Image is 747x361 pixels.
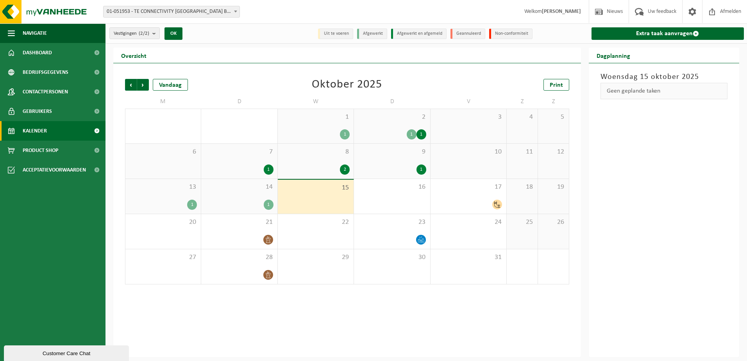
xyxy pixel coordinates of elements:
td: M [125,95,201,109]
li: Geannuleerd [450,29,485,39]
span: 5 [542,113,565,122]
a: Print [543,79,569,91]
strong: [PERSON_NAME] [542,9,581,14]
td: D [201,95,277,109]
span: Vestigingen [114,28,149,39]
span: 31 [434,253,502,262]
span: 8 [282,148,350,156]
span: Gebruikers [23,102,52,121]
span: 4 [511,113,534,122]
td: Z [507,95,538,109]
span: 18 [511,183,534,191]
span: Bedrijfsgegevens [23,63,68,82]
span: Dashboard [23,43,52,63]
span: 11 [511,148,534,156]
span: 01-051953 - TE CONNECTIVITY BELGIUM BV - OOSTKAMP [103,6,240,18]
div: 1 [264,200,273,210]
li: Afgewerkt [357,29,387,39]
span: 13 [129,183,197,191]
li: Uit te voeren [318,29,353,39]
li: Non-conformiteit [489,29,533,39]
div: 1 [416,129,426,139]
div: Oktober 2025 [312,79,382,91]
span: 21 [205,218,273,227]
div: 1 [264,164,273,175]
span: 9 [358,148,426,156]
span: 7 [205,148,273,156]
span: 29 [282,253,350,262]
span: Navigatie [23,23,47,43]
span: Product Shop [23,141,58,160]
span: 14 [205,183,273,191]
span: 3 [434,113,502,122]
div: 1 [407,129,416,139]
button: Vestigingen(2/2) [109,27,160,39]
div: 1 [187,200,197,210]
td: Z [538,95,569,109]
span: Contactpersonen [23,82,68,102]
span: 1 [282,113,350,122]
span: 6 [129,148,197,156]
span: 28 [205,253,273,262]
div: Vandaag [153,79,188,91]
span: 30 [358,253,426,262]
span: 10 [434,148,502,156]
iframe: chat widget [4,344,130,361]
a: Extra taak aanvragen [592,27,744,40]
h2: Dagplanning [589,48,638,63]
span: 16 [358,183,426,191]
span: Volgende [137,79,149,91]
span: Acceptatievoorwaarden [23,160,86,180]
span: 20 [129,218,197,227]
h2: Overzicht [113,48,154,63]
button: OK [164,27,182,40]
span: 26 [542,218,565,227]
span: 25 [511,218,534,227]
td: V [431,95,507,109]
span: 22 [282,218,350,227]
span: 15 [282,184,350,192]
span: Kalender [23,121,47,141]
span: 2 [358,113,426,122]
count: (2/2) [139,31,149,36]
span: 17 [434,183,502,191]
span: Print [550,82,563,88]
div: 1 [340,129,350,139]
td: W [278,95,354,109]
li: Afgewerkt en afgemeld [391,29,447,39]
h3: Woensdag 15 oktober 2025 [600,71,728,83]
span: 12 [542,148,565,156]
span: 24 [434,218,502,227]
span: Vorige [125,79,137,91]
div: Geen geplande taken [600,83,728,99]
div: 2 [340,164,350,175]
span: 01-051953 - TE CONNECTIVITY BELGIUM BV - OOSTKAMP [104,6,239,17]
span: 27 [129,253,197,262]
span: 19 [542,183,565,191]
span: 23 [358,218,426,227]
div: 1 [416,164,426,175]
td: D [354,95,430,109]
